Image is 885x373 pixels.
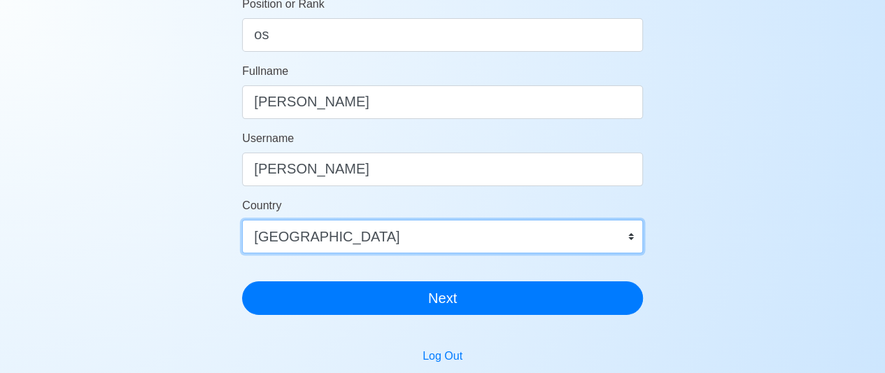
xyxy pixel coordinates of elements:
[242,18,643,52] input: ex. 2nd Officer w/Master License
[242,197,281,214] label: Country
[413,343,472,370] button: Log Out
[242,65,288,77] span: Fullname
[242,132,294,144] span: Username
[242,281,643,315] button: Next
[242,153,643,186] input: Ex. donaldcris
[242,85,643,119] input: Your Fullname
